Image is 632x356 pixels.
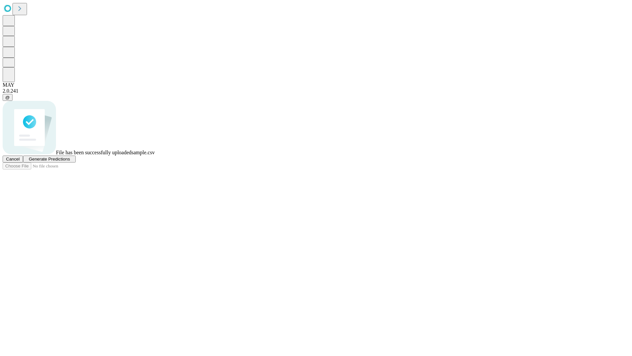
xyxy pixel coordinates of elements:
span: sample.csv [131,150,155,155]
button: Cancel [3,156,23,163]
div: MAY [3,82,629,88]
span: Cancel [6,157,20,162]
div: 2.0.241 [3,88,629,94]
span: @ [5,95,10,100]
button: Generate Predictions [23,156,76,163]
span: Generate Predictions [29,157,70,162]
button: @ [3,94,13,101]
span: File has been successfully uploaded [56,150,131,155]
